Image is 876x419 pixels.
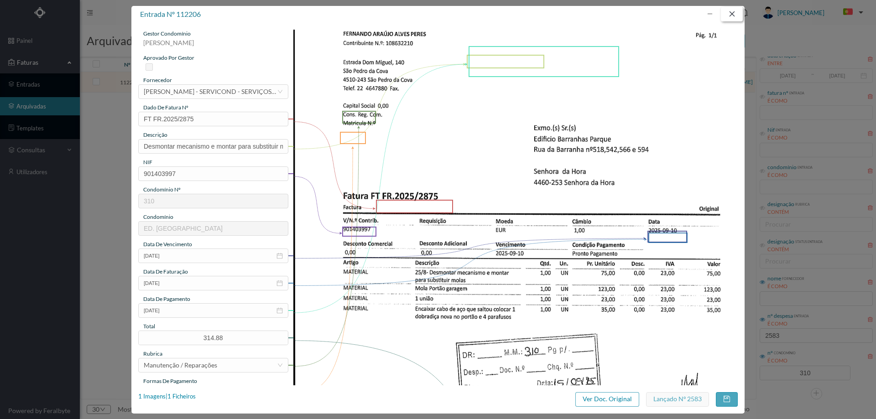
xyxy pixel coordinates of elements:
i: icon: calendar [276,280,283,286]
span: data de faturação [143,268,188,275]
span: aprovado por gestor [143,54,194,61]
i: icon: calendar [276,253,283,259]
span: Formas de Pagamento [143,378,197,384]
i: icon: calendar [276,307,283,314]
span: rubrica [143,350,162,357]
div: [PERSON_NAME] [138,38,288,54]
span: total [143,323,155,330]
span: entrada nº 112206 [140,10,201,18]
span: NIF [143,159,152,166]
button: PT [836,5,867,20]
i: icon: down [277,362,283,368]
span: data de pagamento [143,295,190,302]
div: 1 Imagens | 1 Ficheiros [138,392,196,401]
button: Ver Doc. Original [575,392,639,407]
span: descrição [143,131,167,138]
div: Manutenção / Reparações [144,358,217,372]
span: dado de fatura nº [143,104,188,111]
span: gestor condomínio [143,30,191,37]
span: data de vencimento [143,241,192,248]
span: fornecedor [143,77,172,83]
div: FERNANDO ARAÚJO ALVES - SERVICOND - SERVIÇOS EM CONDOMÍNIOS [144,85,277,98]
span: condomínio [143,213,173,220]
button: Lançado nº 2583 [646,392,709,407]
i: icon: down [277,89,283,94]
span: condomínio nº [143,186,181,193]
